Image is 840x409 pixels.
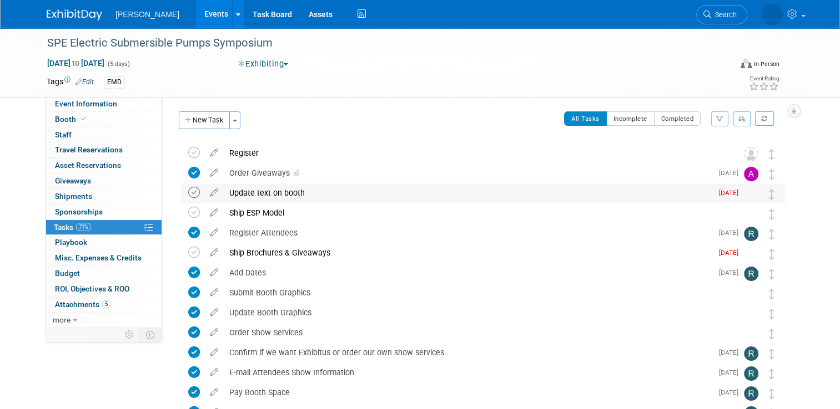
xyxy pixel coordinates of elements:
[46,127,162,142] a: Staff
[769,388,774,399] i: Move task
[719,249,744,257] span: [DATE]
[46,220,162,235] a: Tasks71%
[179,111,230,129] button: New Task
[55,99,117,108] span: Event Information
[769,309,774,319] i: Move task
[744,207,758,221] img: Dale Miller
[744,366,758,381] img: Rachel Lukcic
[224,323,722,342] div: Order Show Services
[224,263,712,282] div: Add Dates
[55,192,92,201] span: Shipments
[204,328,224,338] a: edit
[204,367,224,377] a: edit
[769,169,774,180] i: Move task
[769,209,774,219] i: Move task
[55,300,110,309] span: Attachments
[224,283,722,302] div: Submit Booth Graphics
[55,115,89,124] span: Booth
[47,9,102,21] img: ExhibitDay
[55,161,121,170] span: Asset Reservations
[204,208,224,218] a: edit
[204,268,224,278] a: edit
[43,33,717,53] div: SPE Electric Submersible Pumps Symposium
[55,238,87,247] span: Playbook
[719,349,744,356] span: [DATE]
[719,388,744,396] span: [DATE]
[120,328,139,342] td: Personalize Event Tab Strip
[224,343,712,362] div: Confirm if we want Exhibitus or order our own show services
[46,297,162,312] a: Attachments5
[654,111,701,126] button: Completed
[741,59,752,68] img: Format-Inperson.png
[755,111,774,126] a: Refresh
[139,328,162,342] td: Toggle Event Tabs
[606,111,655,126] button: Incomplete
[46,158,162,173] a: Asset Reservations
[769,249,774,259] i: Move task
[71,59,81,68] span: to
[719,229,744,237] span: [DATE]
[234,58,293,70] button: Exhibiting
[76,78,94,86] a: Edit
[744,267,758,281] img: Rachel Lukcic
[55,145,123,154] span: Travel Reservations
[224,163,712,182] div: Order Giveaways
[224,303,722,322] div: Update Booth Graphics
[46,313,162,328] a: more
[204,347,224,357] a: edit
[769,349,774,359] i: Move task
[769,269,774,279] i: Move task
[204,188,224,198] a: edit
[224,183,712,202] div: Update text on booth
[55,253,142,262] span: Misc. Expenses & Credits
[76,223,91,231] span: 71%
[744,167,758,181] img: Aubri Simcic
[224,223,712,242] div: Register Attendees
[204,228,224,238] a: edit
[53,315,71,324] span: more
[744,326,758,341] img: Dale Miller
[719,189,744,197] span: [DATE]
[46,204,162,219] a: Sponsorships
[753,60,779,68] div: In-Person
[47,76,94,89] td: Tags
[744,227,758,241] img: Rachel Lukcic
[769,369,774,379] i: Move task
[204,308,224,318] a: edit
[204,148,224,158] a: edit
[769,189,774,200] i: Move task
[46,282,162,296] a: ROI, Objectives & ROO
[749,76,779,81] div: Event Rating
[744,247,758,261] img: Dale Miller
[55,269,80,278] span: Budget
[46,189,162,204] a: Shipments
[55,130,72,139] span: Staff
[46,173,162,188] a: Giveaways
[47,58,105,68] span: [DATE] [DATE]
[671,58,779,74] div: Event Format
[564,111,607,126] button: All Tasks
[102,300,110,308] span: 5
[46,266,162,281] a: Budget
[224,383,712,402] div: Pay Booth Space
[769,229,774,239] i: Move task
[696,5,747,24] a: Search
[769,289,774,299] i: Move task
[46,112,162,127] a: Booth
[762,4,783,25] img: Dale Miller
[204,288,224,298] a: edit
[744,346,758,361] img: Rachel Lukcic
[46,250,162,265] a: Misc. Expenses & Credits
[55,284,129,293] span: ROI, Objectives & ROO
[744,187,758,201] img: Dale Miller
[55,207,103,216] span: Sponsorships
[224,243,712,262] div: Ship Brochures & Giveaways
[55,176,91,185] span: Giveaways
[224,203,722,222] div: Ship ESP Model
[81,116,87,122] i: Booth reservation complete
[224,144,722,162] div: Register
[46,142,162,157] a: Travel Reservations
[769,149,774,160] i: Move task
[115,10,179,19] span: [PERSON_NAME]
[769,329,774,339] i: Move task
